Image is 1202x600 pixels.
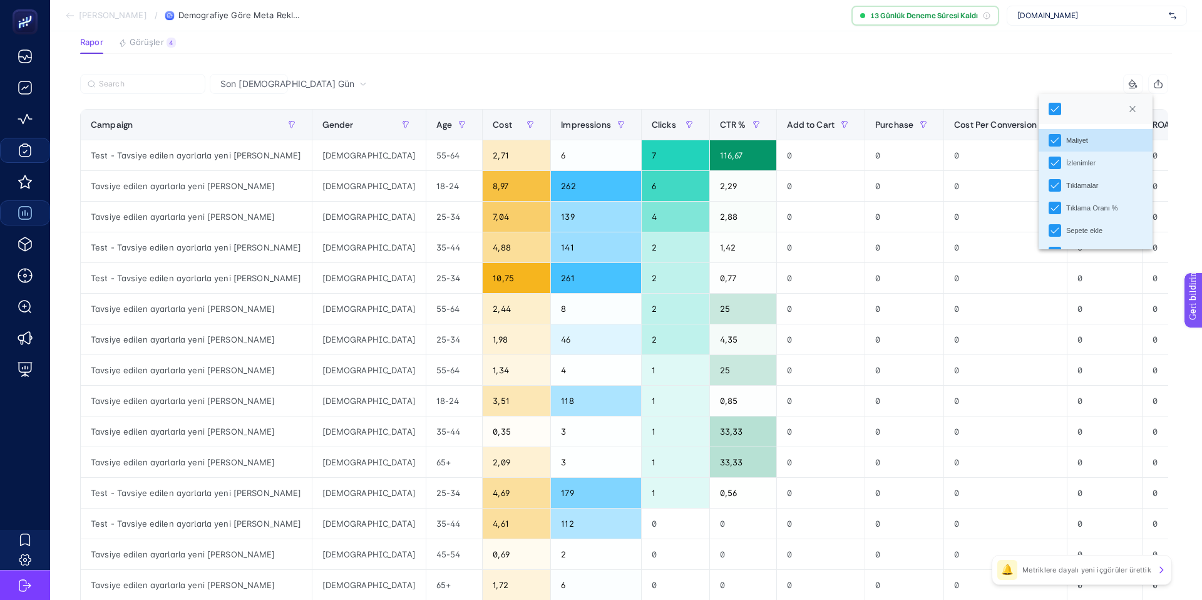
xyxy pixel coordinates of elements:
[1039,219,1153,242] li: Sepete ekle
[426,478,482,508] div: 25-34
[220,78,354,89] font: Son [DEMOGRAPHIC_DATA] Gün
[81,509,312,539] div: Test - Tavsiye edilen ayarlarla yeni [PERSON_NAME]
[1067,447,1142,477] div: 0
[483,570,550,600] div: 1,72
[944,355,1067,385] div: 0
[777,294,865,324] div: 0
[551,355,641,385] div: 4
[322,120,354,130] span: Gender
[551,570,641,600] div: 6
[551,263,641,293] div: 261
[944,570,1067,600] div: 0
[1153,120,1176,130] span: ROAS
[652,120,676,130] span: Clicks
[1067,324,1142,354] div: 0
[91,120,133,130] span: Campaign
[81,570,312,600] div: Tavsiye edilen ayarlarla yeni [PERSON_NAME]
[1039,152,1153,174] li: İzlenimler
[80,37,103,47] font: Rapor
[1067,478,1142,508] div: 0
[1067,570,1142,600] div: 0
[483,294,550,324] div: 2,44
[312,355,426,385] div: [DEMOGRAPHIC_DATA]
[312,140,426,170] div: [DEMOGRAPHIC_DATA]
[483,140,550,170] div: 2,71
[493,120,512,130] span: Cost
[1039,242,1153,264] li: Satın almak
[720,120,746,130] span: CTR %
[8,3,58,13] font: Geri bildirim
[130,37,164,47] font: Görüşler
[777,171,865,201] div: 0
[426,294,482,324] div: 55-64
[642,539,709,569] div: 0
[865,232,943,262] div: 0
[710,570,776,600] div: 0
[777,509,865,539] div: 0
[777,570,865,600] div: 0
[1066,249,1102,257] font: Satın almak
[483,447,550,477] div: 2,09
[642,263,709,293] div: 2
[551,171,641,201] div: 262
[81,324,312,354] div: Tavsiye edilen ayarlarla yeni [PERSON_NAME]
[155,10,158,20] font: /
[1001,565,1014,575] font: 🔔
[710,355,776,385] div: 25
[944,539,1067,569] div: 0
[865,539,943,569] div: 0
[642,478,709,508] div: 1
[483,386,550,416] div: 3,51
[551,539,641,569] div: 2
[865,478,943,508] div: 0
[865,570,943,600] div: 0
[870,11,978,20] font: 13 Günlük Deneme Süresi Kaldı
[483,324,550,354] div: 1,98
[426,263,482,293] div: 25-34
[865,171,943,201] div: 0
[642,447,709,477] div: 1
[642,140,709,170] div: 7
[1122,99,1143,119] button: Kapalı
[99,80,198,89] input: Search
[81,294,312,324] div: Tavsiye edilen ayarlarla yeni [PERSON_NAME]
[642,355,709,385] div: 1
[312,478,426,508] div: [DEMOGRAPHIC_DATA]
[642,202,709,232] div: 4
[312,539,426,569] div: [DEMOGRAPHIC_DATA]
[426,140,482,170] div: 55-64
[551,202,641,232] div: 139
[777,386,865,416] div: 0
[777,355,865,385] div: 0
[710,539,776,569] div: 0
[944,263,1067,293] div: 0
[944,140,1067,170] div: 0
[483,171,550,201] div: 8,97
[1022,566,1151,574] font: Metriklere dayalı yeni içgörüler ürettik
[642,232,709,262] div: 2
[81,416,312,447] div: Tavsiye edilen ayarlarla yeni [PERSON_NAME]
[483,539,550,569] div: 0,69
[483,478,550,508] div: 4,69
[710,478,776,508] div: 0,56
[312,386,426,416] div: [DEMOGRAPHIC_DATA]
[1067,416,1142,447] div: 0
[642,416,709,447] div: 1
[1067,386,1142,416] div: 0
[1066,182,1098,189] font: Tıklamalar
[642,509,709,539] div: 0
[865,416,943,447] div: 0
[777,416,865,447] div: 0
[710,171,776,201] div: 2,29
[710,294,776,324] div: 25
[865,202,943,232] div: 0
[1039,174,1153,197] li: Tıklamalar
[81,202,312,232] div: Tavsiye edilen ayarlarla yeni [PERSON_NAME]
[551,232,641,262] div: 141
[551,447,641,477] div: 3
[312,263,426,293] div: [DEMOGRAPHIC_DATA]
[865,447,943,477] div: 0
[642,294,709,324] div: 2
[777,232,865,262] div: 0
[954,120,1037,130] span: Cost Per Conversion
